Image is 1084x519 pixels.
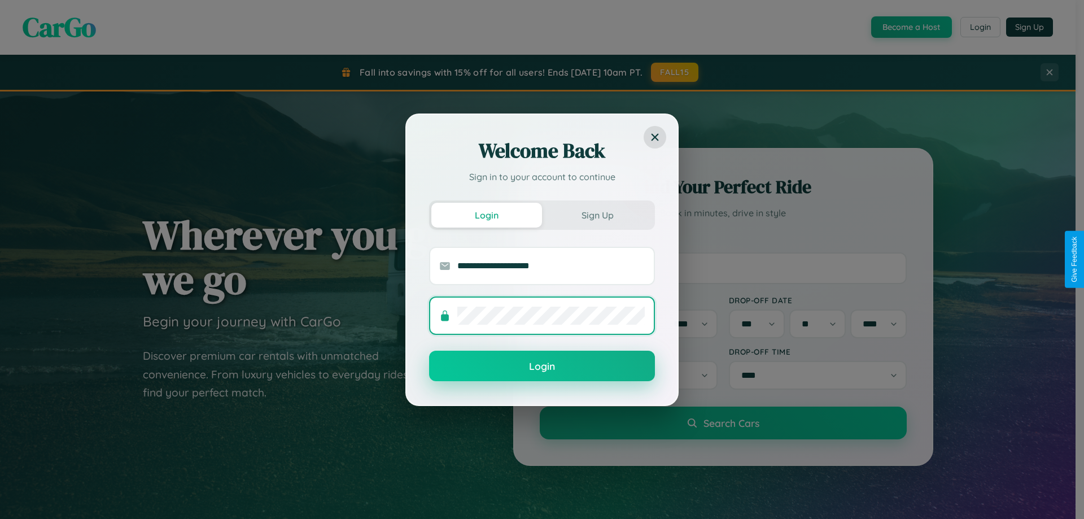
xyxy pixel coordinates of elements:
button: Sign Up [542,203,653,228]
p: Sign in to your account to continue [429,170,655,184]
div: Give Feedback [1070,237,1078,282]
button: Login [431,203,542,228]
button: Login [429,351,655,381]
h2: Welcome Back [429,137,655,164]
